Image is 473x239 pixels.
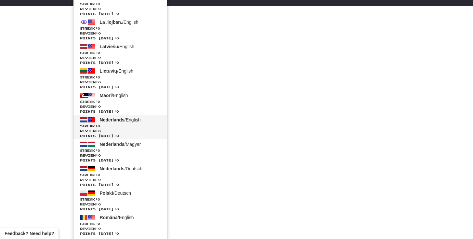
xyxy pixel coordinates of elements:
span: Latviešu [100,44,118,49]
span: Nederlands [100,142,125,147]
span: Streak: [80,2,161,7]
span: Points [DATE]: 0 [80,182,161,187]
span: 0 [98,2,100,6]
a: Latviešu/EnglishStreak:0 Review:0Points [DATE]:0 [73,42,167,66]
span: 0 [98,124,100,128]
a: La .lojban./EnglishStreak:0 Review:0Points [DATE]:0 [73,17,167,42]
span: Streak: [80,50,161,55]
span: 0 [98,148,100,152]
span: Points [DATE]: 0 [80,11,161,16]
span: Open feedback widget [5,230,54,237]
a: Nederlands/MagyarStreak:0 Review:0Points [DATE]:0 [73,139,167,164]
span: / English [100,44,135,49]
span: Review: 0 [80,129,161,134]
span: 0 [98,51,100,55]
span: Nederlands [100,166,125,171]
a: Nederlands/EnglishStreak:0 Review:0Points [DATE]:0 [73,115,167,139]
span: 0 [98,197,100,201]
span: La .lojban. [100,20,122,25]
span: 0 [98,100,100,104]
span: / English [100,117,141,122]
a: Română/EnglishStreak:0 Review:0Points [DATE]:0 [73,213,167,237]
span: Māori [100,93,112,98]
span: 0 [98,75,100,79]
span: Streak: [80,221,161,226]
span: Review: 0 [80,80,161,85]
a: Māori/EnglishStreak:0 Review:0Points [DATE]:0 [73,91,167,115]
span: Review: 0 [80,104,161,109]
span: Streak: [80,99,161,104]
span: Streak: [80,26,161,31]
span: Streak: [80,173,161,177]
span: Review: 0 [80,177,161,182]
span: / English [100,215,134,220]
span: Points [DATE]: 0 [80,60,161,65]
span: Points [DATE]: 0 [80,85,161,90]
span: Română [100,215,118,220]
span: Review: 0 [80,55,161,60]
span: Points [DATE]: 0 [80,231,161,236]
span: 0 [98,222,100,226]
span: Review: 0 [80,31,161,36]
span: Review: 0 [80,202,161,207]
span: / English [100,68,133,74]
span: Nederlands [100,117,125,122]
span: Streak: [80,148,161,153]
span: / English [100,20,138,25]
span: Points [DATE]: 0 [80,158,161,163]
span: Points [DATE]: 0 [80,134,161,138]
span: Streak: [80,75,161,80]
span: / Deutsch [100,166,143,171]
a: Nederlands/DeutschStreak:0 Review:0Points [DATE]:0 [73,164,167,188]
span: Streak: [80,197,161,202]
span: Review: 0 [80,153,161,158]
span: Lietuvių [100,68,117,74]
span: / Magyar [100,142,141,147]
a: Lietuvių/EnglishStreak:0 Review:0Points [DATE]:0 [73,66,167,91]
span: / Deutsch [100,190,131,196]
span: 0 [98,173,100,177]
span: Streak: [80,124,161,129]
span: Points [DATE]: 0 [80,36,161,41]
span: Review: 0 [80,7,161,11]
span: Points [DATE]: 0 [80,207,161,212]
span: Review: 0 [80,226,161,231]
span: / English [100,93,128,98]
a: Polski/DeutschStreak:0 Review:0Points [DATE]:0 [73,188,167,213]
span: Points [DATE]: 0 [80,109,161,114]
span: 0 [98,26,100,30]
span: Polski [100,190,113,196]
